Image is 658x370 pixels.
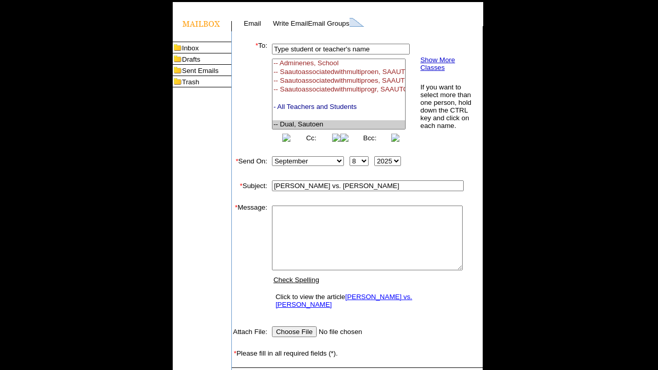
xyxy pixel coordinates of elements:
[272,68,405,77] option: -- Saautoassociatedwithmultiproen, SAAUTOASSOCIATEDWITHMULTIPROGRAMEN
[173,76,182,87] img: folder_icon.gif
[173,53,182,64] img: folder_icon.gif
[232,42,267,144] td: To:
[308,20,350,27] a: Email Groups
[182,44,199,52] a: Inbox
[273,20,308,27] a: Write Email
[272,59,405,68] option: -- Adminenes, School
[272,120,405,129] option: -- Dual, Sautoen
[391,134,399,142] img: button_right.png
[244,20,261,27] a: Email
[340,134,349,142] img: button_left.png
[332,134,340,142] img: button_right.png
[421,56,455,71] a: Show More Classes
[182,55,200,63] a: Drafts
[232,154,267,168] td: Send On:
[272,77,405,85] option: -- Saautoassociatedwithmultiproes, SAAUTOASSOCIATEDWITHMULTIPROGRAMES
[232,349,483,357] td: Please fill in all required fields (*).
[232,203,267,314] td: Message:
[182,78,199,86] a: Trash
[272,103,405,112] option: - All Teachers and Students
[182,67,218,75] a: Sent Emails
[232,168,242,178] img: spacer.gif
[173,65,182,76] img: folder_icon.gif
[232,339,242,349] img: spacer.gif
[173,42,182,53] img: folder_icon.gif
[306,134,316,142] a: Cc:
[420,83,474,130] td: If you want to select more than one person, hold down the CTRL key and click on each name.
[232,314,242,324] img: spacer.gif
[276,293,412,308] a: [PERSON_NAME] vs. [PERSON_NAME]
[232,178,267,193] td: Subject:
[273,290,462,311] td: Click to view the article
[363,134,377,142] a: Bcc:
[272,85,405,94] option: -- Saautoassociatedwithmultiprogr, SAAUTOASSOCIATEDWITHMULTIPROGRAMCLA
[232,324,267,339] td: Attach File:
[267,90,270,96] img: spacer.gif
[232,193,242,203] img: spacer.gif
[267,161,268,161] img: spacer.gif
[282,134,290,142] img: button_left.png
[232,144,242,154] img: spacer.gif
[273,276,319,284] a: Check Spelling
[232,357,242,367] img: spacer.gif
